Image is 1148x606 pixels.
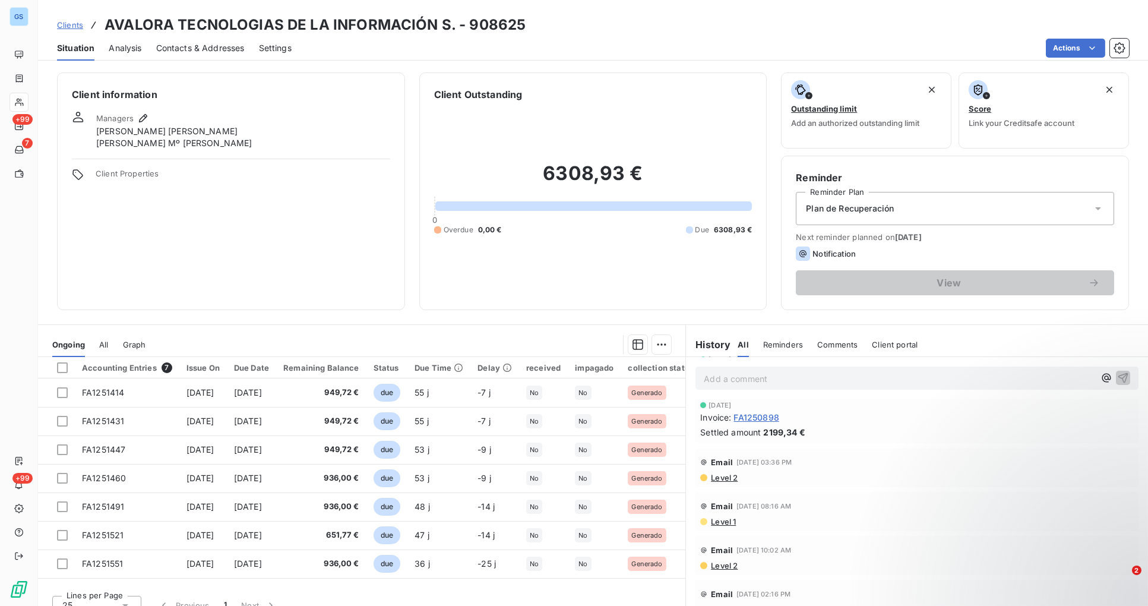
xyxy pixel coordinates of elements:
span: due [374,498,400,516]
div: Status [374,363,400,373]
span: Reminders [763,340,803,349]
span: [DATE] [186,387,214,397]
span: Email [711,545,733,555]
div: GS [10,7,29,26]
span: Generado [631,418,662,425]
div: Due Time [415,363,463,373]
span: FA1251431 [82,416,124,426]
span: No [530,475,539,482]
h6: Reminder [796,171,1114,185]
span: No [530,560,539,567]
span: [DATE] 10:02 AM [736,547,791,554]
span: 949,72 € [283,387,359,399]
span: No [578,560,587,567]
span: FA1251551 [82,558,123,569]
a: Clients [57,19,83,31]
span: 53 j [415,473,429,483]
span: [DATE] [186,558,214,569]
div: impagado [575,363,613,373]
span: due [374,384,400,402]
span: Invoice : [700,411,731,424]
span: 936,00 € [283,558,359,570]
span: FA1251460 [82,473,126,483]
span: FA1251521 [82,530,124,540]
span: 0 [432,215,437,225]
h3: AVALORA TECNOLOGIAS DE LA INFORMACIÓN S. - 908625 [105,14,526,36]
span: [DATE] [186,530,214,540]
span: Contacts & Addresses [156,42,245,54]
span: [DATE] [895,232,922,242]
span: Generado [631,389,662,396]
span: [DATE] [186,473,214,483]
span: Generado [631,475,662,482]
span: +99 [12,114,33,125]
span: Add an authorized outstanding limit [791,118,919,128]
span: 936,00 € [283,472,359,484]
span: Comments [817,340,858,349]
span: 55 j [415,416,429,426]
span: [DATE] [234,387,262,397]
span: No [578,446,587,453]
span: 2199,34 € [763,426,805,438]
span: 6308,93 € [714,225,752,235]
span: 2 [1132,566,1141,575]
span: Settled amount [700,426,761,438]
span: [DATE] [234,444,262,454]
span: Next reminder planned on [796,232,1114,242]
span: +99 [12,473,33,484]
button: ScoreLink your Creditsafe account [959,72,1129,149]
span: [DATE] 03:36 PM [736,459,792,466]
span: 0,00 € [478,225,502,235]
span: due [374,441,400,459]
span: [DATE] [234,473,262,483]
span: Level 2 [710,561,738,570]
span: 936,00 € [283,501,359,513]
span: View [810,278,1088,288]
span: Email [711,457,733,467]
span: [DATE] [186,416,214,426]
span: -7 j [477,387,491,397]
span: 7 [162,362,172,373]
span: Plan de Recuperación [806,203,894,214]
span: -7 j [477,416,491,426]
span: [DATE] [709,402,731,409]
span: Managers [96,113,134,123]
div: Due Date [234,363,269,373]
iframe: Intercom live chat [1108,566,1136,594]
span: Email [711,589,733,599]
span: FA1251491 [82,501,124,512]
div: Remaining Balance [283,363,359,373]
span: Notification [812,249,856,258]
span: No [578,418,587,425]
span: No [578,389,587,396]
span: Email [711,501,733,511]
span: Client Properties [96,169,390,185]
span: [DATE] [234,530,262,540]
button: Actions [1046,39,1105,58]
span: due [374,469,400,487]
div: collection status [628,363,694,373]
span: All [99,340,108,349]
span: Outstanding limit [791,104,857,113]
span: -14 j [477,501,495,512]
span: [DATE] [234,416,262,426]
button: Outstanding limitAdd an authorized outstanding limit [781,72,951,149]
span: Generado [631,560,662,567]
span: No [578,503,587,510]
span: Clients [57,20,83,30]
span: Generado [631,532,662,539]
span: No [530,389,539,396]
span: -14 j [477,530,495,540]
span: Level 1 [710,517,736,526]
span: 949,72 € [283,444,359,456]
span: -25 j [477,558,496,569]
div: Delay [477,363,512,373]
button: View [796,270,1114,295]
span: 651,77 € [283,529,359,541]
span: [DATE] [186,501,214,512]
span: No [578,475,587,482]
span: 7 [22,138,33,149]
div: Accounting Entries [82,362,172,373]
h2: 6308,93 € [434,162,752,197]
span: No [530,418,539,425]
